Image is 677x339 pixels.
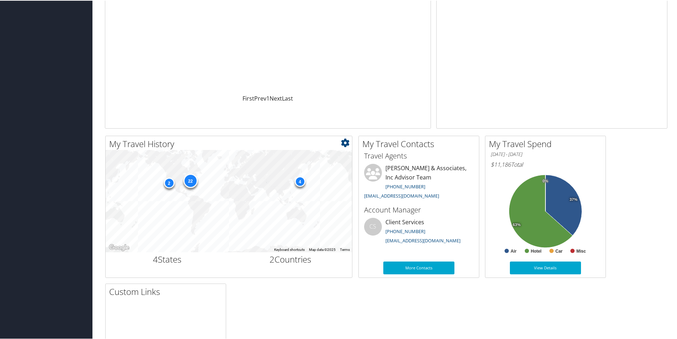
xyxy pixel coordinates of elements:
[489,137,606,149] h2: My Travel Spend
[531,248,542,253] text: Hotel
[491,160,600,168] h6: Total
[385,237,460,243] a: [EMAIL_ADDRESS][DOMAIN_NAME]
[294,176,305,186] div: 4
[570,197,577,201] tspan: 37%
[153,253,158,264] span: 4
[361,163,477,201] li: [PERSON_NAME] & Associates, Inc Advisor Team
[383,261,454,274] a: More Contacts
[340,247,350,251] a: Terms (opens in new tab)
[107,242,131,252] a: Open this area in Google Maps (opens a new window)
[107,242,131,252] img: Google
[270,253,274,264] span: 2
[385,227,425,234] a: [PHONE_NUMBER]
[491,160,511,168] span: $11,186
[576,248,586,253] text: Misc
[164,177,174,187] div: 2
[385,183,425,189] a: [PHONE_NUMBER]
[309,247,336,251] span: Map data ©2025
[109,285,226,297] h2: Custom Links
[364,150,474,160] h3: Travel Agents
[254,94,266,102] a: Prev
[510,261,581,274] a: View Details
[266,94,270,102] a: 1
[183,173,197,187] div: 22
[282,94,293,102] a: Last
[109,137,352,149] h2: My Travel History
[513,222,521,226] tspan: 63%
[270,94,282,102] a: Next
[364,192,439,198] a: [EMAIL_ADDRESS][DOMAIN_NAME]
[242,94,254,102] a: First
[362,137,479,149] h2: My Travel Contacts
[364,204,474,214] h3: Account Manager
[361,217,477,246] li: Client Services
[491,150,600,157] h6: [DATE] - [DATE]
[111,253,224,265] h2: States
[555,248,563,253] text: Car
[511,248,517,253] text: Air
[364,217,382,235] div: CS
[234,253,347,265] h2: Countries
[543,178,548,183] tspan: 0%
[274,247,305,252] button: Keyboard shortcuts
